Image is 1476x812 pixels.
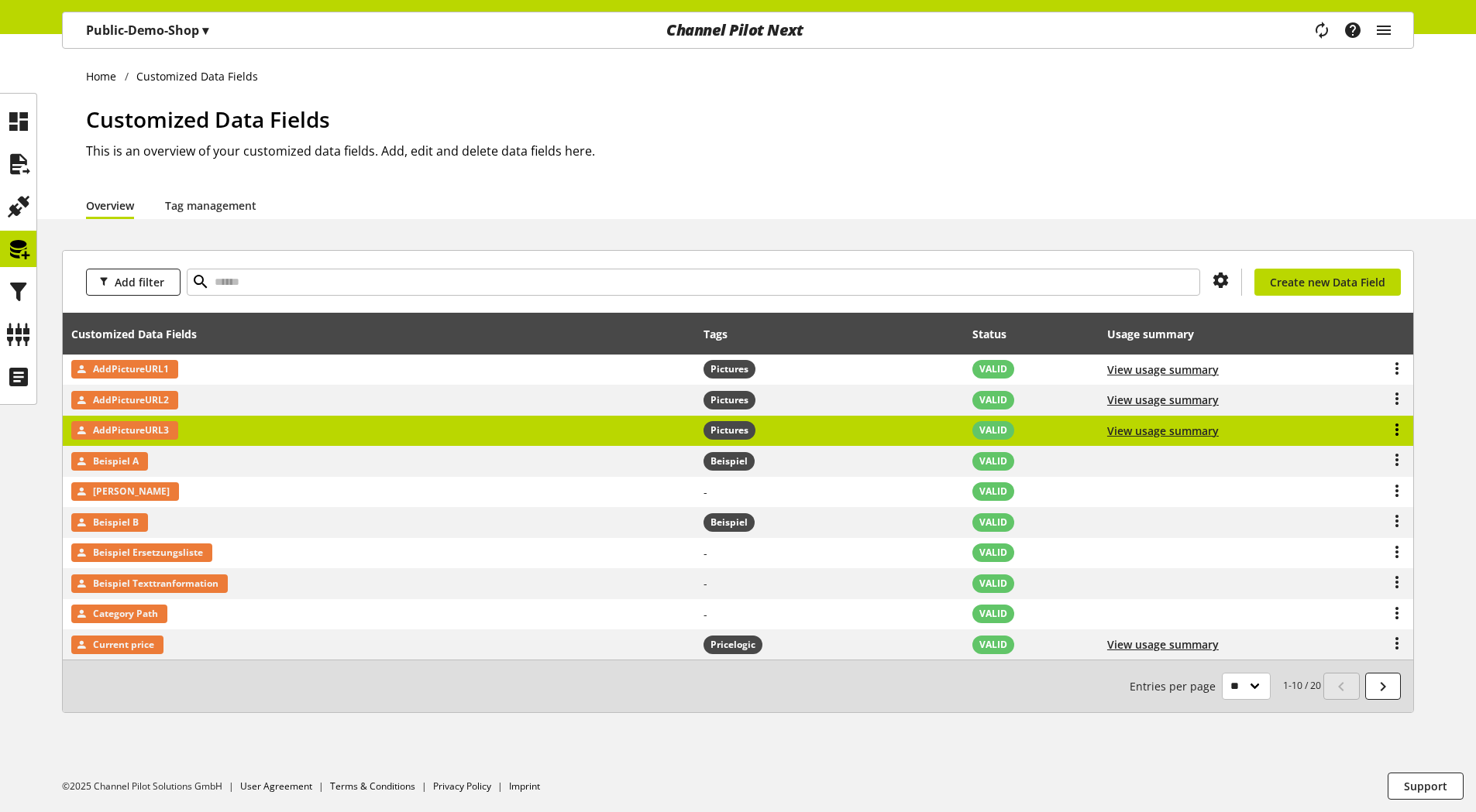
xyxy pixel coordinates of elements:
span: AddPictureURL1 [93,360,169,379]
small: 1-10 / 20 [1130,673,1321,700]
button: View usage summary [1107,636,1219,653]
a: Terms & Conditions [330,779,415,793]
span: Beispiel [710,516,748,529]
span: Add filter [115,274,164,290]
span: Pricelogic [710,638,755,652]
span: VALID [979,423,1007,437]
span: Pictures [710,393,748,407]
button: Support [1388,773,1464,800]
span: AddPictureURL3 [93,421,169,440]
span: Pricelogic [704,636,762,654]
span: Beispiel Arne [93,482,170,501]
div: Customized Data Fields [71,326,212,342]
span: - [704,607,707,622]
span: VALID [979,577,1007,591]
span: Beispiel B [93,513,139,532]
span: Create new Data Field [1270,274,1385,290]
span: ▾ [202,22,208,39]
div: Tags [704,326,728,342]
span: AddPictureURL2 [93,391,169,409]
span: VALID [979,638,1007,652]
span: VALID [979,393,1007,407]
h2: This is an overview of your customized data fields. Add, edit and delete data fields here. [86,142,1414,160]
span: Pictures [704,391,755,409]
li: ©2025 Channel Pilot Solutions GmbH [62,779,240,793]
span: Beispiel [704,452,755,471]
span: VALID [979,516,1007,529]
span: Support [1404,778,1447,794]
button: View usage summary [1107,392,1219,408]
button: View usage summary [1107,423,1219,439]
p: Public-Demo-Shop [86,21,208,39]
div: Status [972,326,1022,342]
span: VALID [979,454,1007,468]
span: - [704,546,707,560]
button: View usage summary [1107,361,1219,378]
span: - [704,576,707,591]
span: Current price [93,636,154,654]
a: Home [86,68,125,84]
a: Overview [86,197,134,214]
span: Beispiel Texttranformation [93,574,218,593]
span: Pictures [704,421,755,440]
span: Pictures [710,423,748,437]
span: VALID [979,607,1007,621]
span: Customized Data Fields [86,104,330,134]
a: Imprint [509,779,540,793]
a: Privacy Policy [433,779,491,793]
span: Pictures [710,362,748,376]
span: Beispiel [710,454,748,468]
span: Pictures [704,360,755,379]
span: VALID [979,362,1007,376]
span: Entries per page [1130,678,1222,694]
span: Beispiel A [93,452,139,471]
nav: main navigation [62,12,1414,49]
span: VALID [979,546,1007,560]
span: - [704,485,707,499]
span: VALID [979,485,1007,499]
button: Add filter [86,269,181,296]
a: User Agreement [240,779,312,793]
span: Beispiel Ersetzungsliste [93,543,203,562]
div: Usage summary [1107,326,1209,342]
a: Tag management [165,197,256,214]
span: Category Path [93,605,158,623]
span: Beispiel [704,513,755,532]
a: Create new Data Field [1254,269,1401,296]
